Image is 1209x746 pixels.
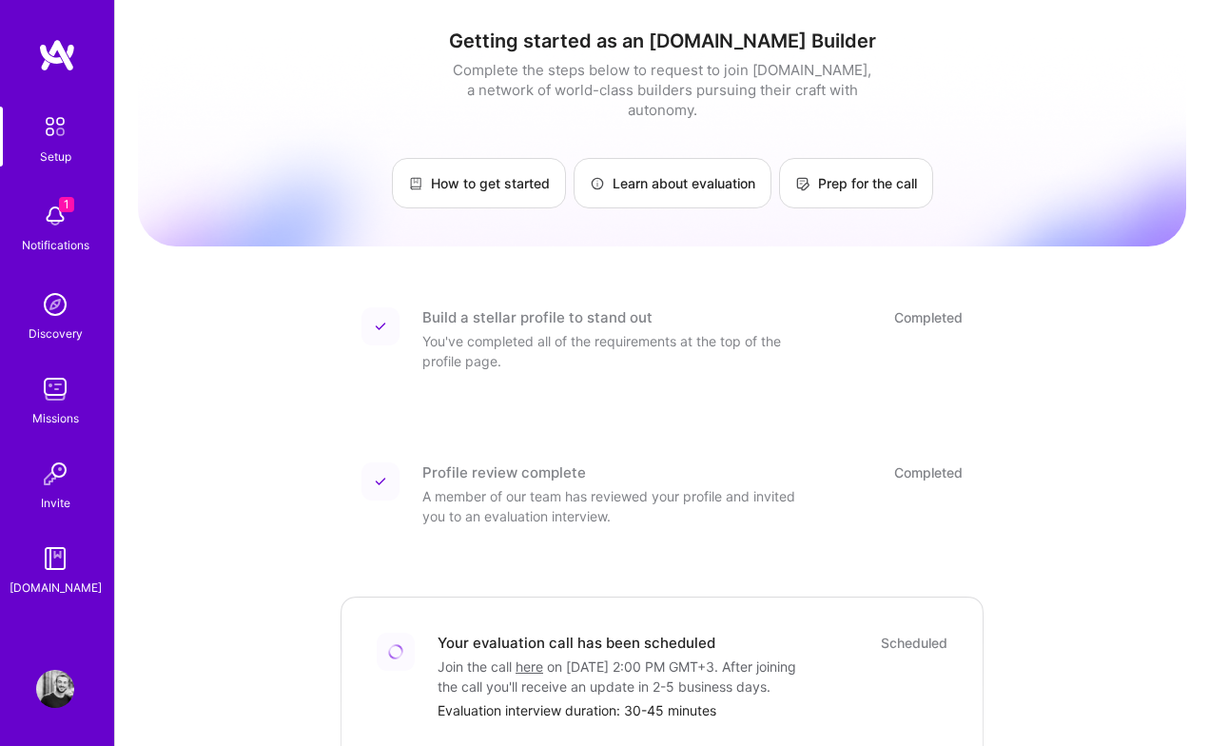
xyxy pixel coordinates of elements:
img: Learn about evaluation [590,176,605,191]
img: teamwork [36,370,74,408]
h1: Getting started as an [DOMAIN_NAME] Builder [138,29,1186,52]
img: Completed [375,476,386,487]
img: guide book [36,540,74,578]
a: How to get started [392,158,566,208]
div: Invite [41,493,70,513]
img: setup [35,107,75,147]
a: User Avatar [31,670,79,708]
div: Evaluation interview duration: 30-45 minutes [438,700,947,720]
div: A member of our team has reviewed your profile and invited you to an evaluation interview. [422,486,803,526]
div: Completed [894,307,963,327]
img: User Avatar [36,670,74,708]
a: here [516,658,543,675]
img: How to get started [408,176,423,191]
div: Completed [894,462,963,482]
img: bell [36,197,74,235]
div: Profile review complete [422,462,586,482]
div: Scheduled [881,633,947,653]
a: Learn about evaluation [574,158,771,208]
img: Prep for the call [795,176,810,191]
img: Completed [375,321,386,332]
div: [DOMAIN_NAME] [10,578,102,598]
span: 1 [59,197,74,212]
div: You've completed all of the requirements at the top of the profile page. [422,331,803,371]
div: Notifications [22,235,89,255]
div: Build a stellar profile to stand out [422,307,653,327]
div: Complete the steps below to request to join [DOMAIN_NAME], a network of world-class builders purs... [448,60,876,120]
a: Prep for the call [779,158,933,208]
div: Discovery [29,324,83,344]
div: Setup [40,147,71,167]
div: Join the call on [DATE] 2:00 PM GMT+3 . After joining the call you'll receive an update in 2-5 bu... [438,657,818,697]
img: Invite [36,455,74,493]
img: Loading [387,643,404,660]
div: Your evaluation call has been scheduled [438,633,715,653]
div: Missions [32,408,79,428]
img: discovery [36,285,74,324]
img: logo [38,38,76,72]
